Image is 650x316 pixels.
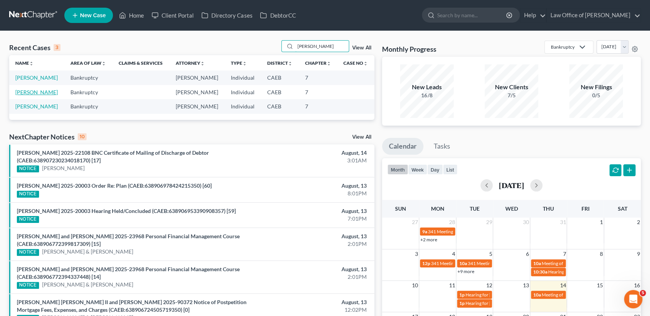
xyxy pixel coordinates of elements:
[17,149,209,164] a: [PERSON_NAME] 2025-22108 BNC Certificate of Mailing of Discharge of Debtor (CAEB:6389072302340181...
[448,281,456,290] span: 11
[231,60,247,66] a: Typeunfold_more
[17,299,247,313] a: [PERSON_NAME] [PERSON_NAME] II and [PERSON_NAME] 2025-90372 Notice of Postpetition Mortgage Fees,...
[551,44,575,50] div: Bankruptcy
[261,85,299,99] td: CAEB
[640,290,646,296] span: 5
[470,205,480,212] span: Tue
[295,41,349,52] input: Search by name...
[305,60,331,66] a: Chapterunfold_more
[255,149,367,157] div: August, 14
[599,218,604,227] span: 1
[363,61,368,66] i: unfold_more
[465,300,566,306] span: Hearing for [PERSON_NAME] & [PERSON_NAME]
[9,132,87,141] div: NextChapter Notices
[17,191,39,198] div: NOTICE
[533,269,547,275] span: 10:30a
[352,134,371,140] a: View All
[505,205,518,212] span: Wed
[299,70,337,85] td: 7
[520,8,546,22] a: Help
[64,70,113,85] td: Bankruptcy
[148,8,198,22] a: Client Portal
[427,164,443,175] button: day
[548,269,608,275] span: Hearing for [PERSON_NAME]
[255,190,367,197] div: 8:01PM
[64,99,113,113] td: Bankruptcy
[261,70,299,85] td: CAEB
[15,89,58,95] a: [PERSON_NAME]
[488,249,493,259] span: 5
[17,266,240,280] a: [PERSON_NAME] and [PERSON_NAME] 2025-23968 Personal Financial Management Course (CAEB:63890677239...
[533,292,541,298] span: 10a
[170,99,225,113] td: [PERSON_NAME]
[42,281,133,288] a: [PERSON_NAME] & [PERSON_NAME]
[485,83,538,92] div: New Clients
[543,205,554,212] span: Thu
[17,165,39,172] div: NOTICE
[596,281,604,290] span: 15
[255,298,367,306] div: August, 13
[17,216,39,223] div: NOTICE
[465,292,525,298] span: Hearing for [PERSON_NAME]
[17,208,236,214] a: [PERSON_NAME] 2025-20003 Hearing Held/Concluded (CAEB:638906953390908357) [59]
[255,157,367,164] div: 3:01AM
[170,85,225,99] td: [PERSON_NAME]
[382,44,436,54] h3: Monthly Progress
[459,292,465,298] span: 1p
[400,92,454,99] div: 16/8
[485,92,538,99] div: 7/5
[431,260,500,266] span: 341 Meeting for [PERSON_NAME]
[255,306,367,314] div: 12:02PM
[485,218,493,227] span: 29
[427,138,457,155] a: Tasks
[431,205,444,212] span: Mon
[15,74,58,81] a: [PERSON_NAME]
[599,249,604,259] span: 8
[559,281,567,290] span: 14
[17,233,240,247] a: [PERSON_NAME] and [PERSON_NAME] 2025-23968 Personal Financial Management Course (CAEB:63890677239...
[198,8,256,22] a: Directory Cases
[255,207,367,215] div: August, 13
[562,249,567,259] span: 7
[382,138,423,155] a: Calendar
[225,70,261,85] td: Individual
[255,215,367,223] div: 7:01PM
[400,83,454,92] div: New Leads
[457,269,474,274] a: +9 more
[624,290,642,308] iframe: Intercom live chat
[525,249,530,259] span: 6
[17,249,39,256] div: NOTICE
[42,248,133,255] a: [PERSON_NAME] & [PERSON_NAME]
[411,218,419,227] span: 27
[176,60,205,66] a: Attorneyunfold_more
[255,265,367,273] div: August, 13
[633,281,641,290] span: 16
[422,260,430,266] span: 12p
[242,61,247,66] i: unfold_more
[299,99,337,113] td: 7
[459,260,467,266] span: 10a
[499,181,524,189] h2: [DATE]
[9,43,60,52] div: Recent Cases
[522,218,530,227] span: 30
[395,205,406,212] span: Sun
[408,164,427,175] button: week
[636,249,641,259] span: 9
[443,164,457,175] button: list
[225,99,261,113] td: Individual
[581,205,590,212] span: Fri
[387,164,408,175] button: month
[255,240,367,248] div: 2:01PM
[288,61,292,66] i: unfold_more
[101,61,106,66] i: unfold_more
[299,85,337,99] td: 7
[485,281,493,290] span: 12
[533,260,541,266] span: 10a
[29,61,34,66] i: unfold_more
[547,8,640,22] a: Law Office of [PERSON_NAME]
[113,55,169,70] th: Claims & Services
[80,13,106,18] span: New Case
[448,218,456,227] span: 28
[255,182,367,190] div: August, 13
[70,60,106,66] a: Area of Lawunfold_more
